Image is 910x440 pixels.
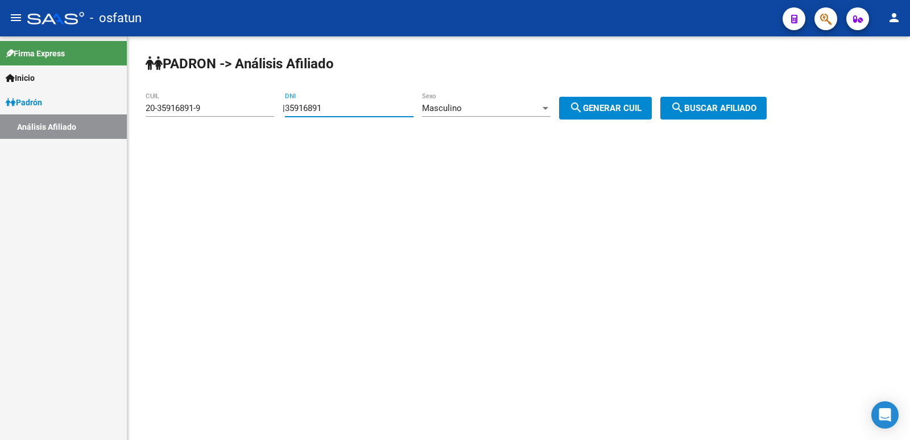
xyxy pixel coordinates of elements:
mat-icon: search [671,101,684,114]
div: Open Intercom Messenger [871,401,899,429]
strong: PADRON -> Análisis Afiliado [146,56,334,72]
mat-icon: search [569,101,583,114]
span: Masculino [422,103,462,113]
mat-icon: person [887,11,901,24]
button: Generar CUIL [559,97,652,120]
span: Generar CUIL [569,103,642,113]
span: Buscar afiliado [671,103,756,113]
span: Firma Express [6,47,65,60]
span: - osfatun [90,6,142,31]
span: Padrón [6,96,42,109]
button: Buscar afiliado [660,97,767,120]
span: Inicio [6,72,35,84]
div: | [283,103,660,113]
mat-icon: menu [9,11,23,24]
